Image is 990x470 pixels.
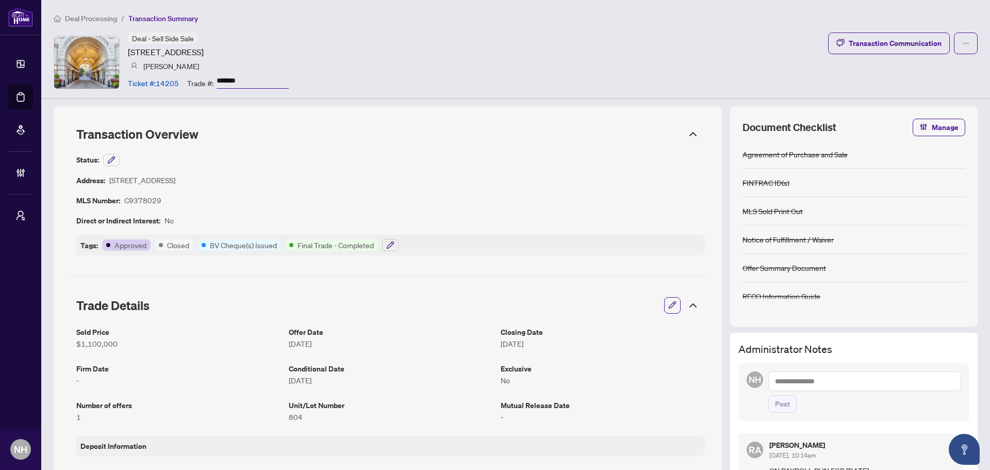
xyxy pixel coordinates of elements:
[187,77,213,89] article: Trade #:
[109,174,175,186] article: [STREET_ADDRESS]
[298,239,374,251] article: Final Trade - Completed
[76,174,105,186] article: Address:
[289,375,493,386] article: [DATE]
[76,375,280,386] article: -
[742,120,836,135] span: Document Checklist
[80,239,98,251] article: Tags:
[76,338,280,349] article: $1,100,000
[742,177,789,188] div: FINTRAC ID(s)
[742,205,803,217] div: MLS Sold Print Out
[76,399,280,411] article: Number of offers
[742,262,826,273] div: Offer Summary Document
[164,215,174,226] article: No
[501,399,705,411] article: Mutual Release Date
[76,363,280,375] article: Firm Date
[54,36,119,89] img: IMG-C9378029_1.jpg
[289,338,493,349] article: [DATE]
[828,33,950,54] button: Transaction Communication
[749,443,762,457] span: RA
[76,195,120,206] article: MLS Number:
[210,239,277,251] article: BV Cheque(s) Issued
[15,210,26,221] span: user-switch
[769,451,816,459] span: [DATE], 10:14am
[768,395,797,413] button: Post
[932,119,959,136] span: Manage
[14,442,27,457] span: NH
[124,195,161,206] article: C9378029
[501,326,705,338] article: Closing Date
[289,399,493,411] article: Unit/Lot Number
[65,14,117,23] span: Deal Processing
[289,326,493,338] article: Offer Date
[501,411,705,423] article: -
[76,298,150,313] span: Trade Details
[68,291,707,320] div: Trade Details
[76,126,199,142] span: Transaction Overview
[68,121,707,148] div: Transaction Overview
[289,363,493,375] article: Conditional Date
[143,60,199,72] article: [PERSON_NAME]
[132,34,194,43] span: Deal - Sell Side Sale
[501,375,705,386] article: No
[742,234,834,245] div: Notice of Fulfillment / Waiver
[128,46,204,58] article: [STREET_ADDRESS]
[749,373,761,386] span: NH
[769,442,955,449] h5: [PERSON_NAME]
[742,149,848,160] div: Agreement of Purchase and Sale
[128,77,179,89] article: Ticket #: 14205
[8,8,33,27] img: logo
[114,239,146,251] article: Approved
[121,12,124,24] li: /
[130,62,138,70] img: svg%3e
[76,326,280,338] article: Sold Price
[54,15,61,22] span: home
[738,341,969,357] h3: Administrator Notes
[289,411,493,423] article: 804
[80,440,146,452] article: Deposit Information
[949,434,980,465] button: Open asap
[501,338,705,349] article: [DATE]
[76,215,160,226] article: Direct or Indirect Interest:
[167,239,189,251] article: Closed
[962,40,969,47] span: ellipsis
[742,290,820,302] div: RECO Information Guide
[76,154,99,166] article: Status:
[501,363,705,375] article: Exclusive
[128,14,198,23] span: Transaction Summary
[849,35,942,52] div: Transaction Communication
[913,119,965,136] button: Manage
[76,411,280,423] article: 1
